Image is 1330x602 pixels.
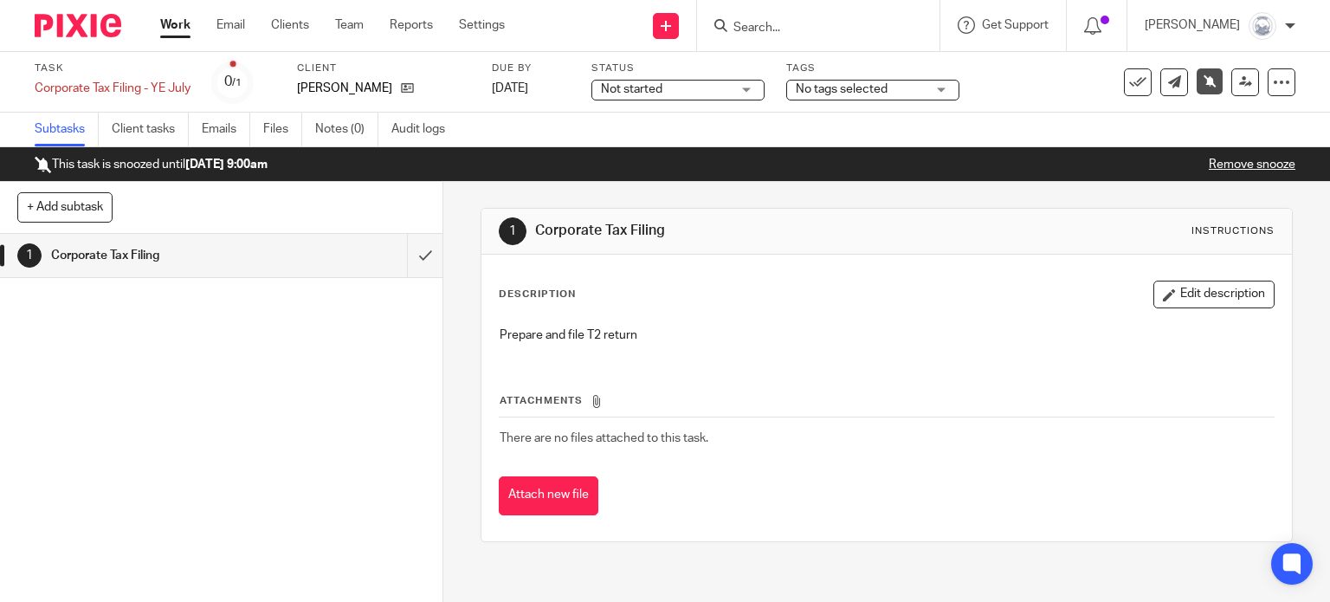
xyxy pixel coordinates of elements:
img: Pixie [35,14,121,37]
span: [DATE] [492,82,528,94]
label: Task [35,61,190,75]
input: Search [732,21,888,36]
a: Remove snooze [1209,159,1295,171]
button: Attach new file [499,476,598,515]
a: Client tasks [112,113,189,146]
a: Work [160,16,190,34]
small: /1 [232,78,242,87]
img: Copy%20of%20Rockies%20accounting%20v3%20(1).png [1249,12,1276,40]
h1: Corporate Tax Filing [51,243,277,269]
button: Edit description [1153,281,1275,308]
b: [DATE] 9:00am [185,159,268,171]
a: Subtasks [35,113,99,146]
label: Status [591,61,765,75]
p: Prepare and file T2 return [500,327,1275,344]
h1: Corporate Tax Filing [535,222,923,240]
div: 1 [17,243,42,268]
a: Notes (0) [315,113,378,146]
a: Email [216,16,245,34]
span: Not started [601,83,662,95]
a: Audit logs [391,113,458,146]
p: [PERSON_NAME] [1145,16,1240,34]
button: + Add subtask [17,192,113,222]
label: Due by [492,61,570,75]
span: Attachments [500,396,583,405]
a: Clients [271,16,309,34]
a: Emails [202,113,250,146]
div: Instructions [1191,224,1275,238]
label: Tags [786,61,959,75]
div: 1 [499,217,526,245]
p: Description [499,288,576,301]
a: Files [263,113,302,146]
a: Reports [390,16,433,34]
span: Get Support [982,19,1049,31]
span: There are no files attached to this task. [500,432,708,444]
div: Corporate Tax Filing - YE July [35,80,190,97]
span: No tags selected [796,83,888,95]
div: 0 [224,72,242,92]
label: Client [297,61,470,75]
p: This task is snoozed until [35,156,268,173]
a: Settings [459,16,505,34]
a: Team [335,16,364,34]
p: [PERSON_NAME] [297,80,392,97]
